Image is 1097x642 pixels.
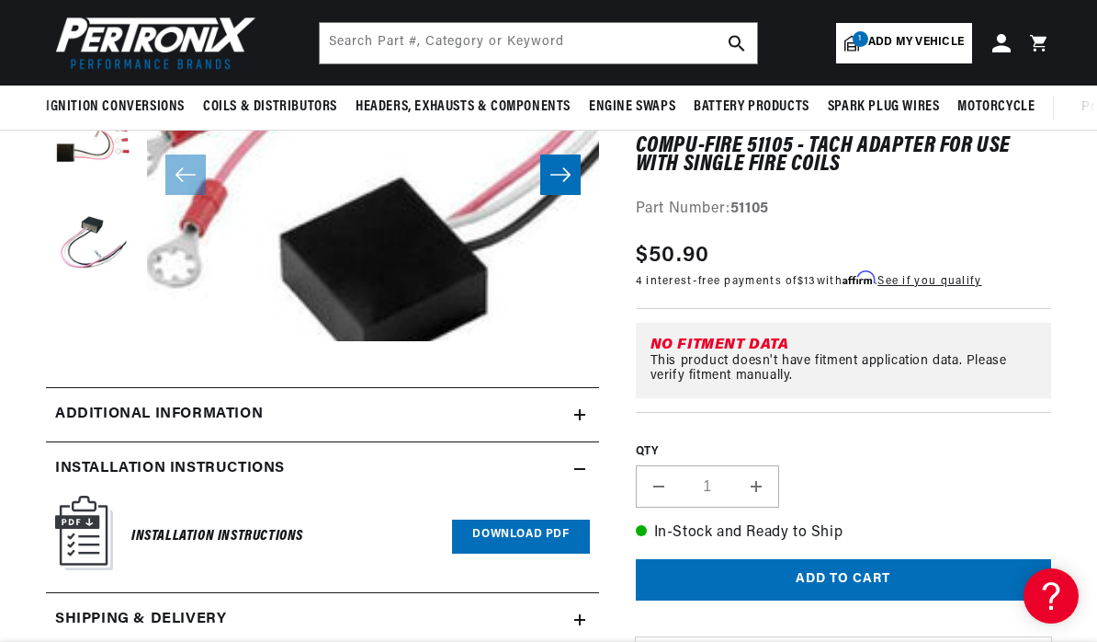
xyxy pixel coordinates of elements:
[828,97,940,117] span: Spark Plug Wires
[356,97,571,117] span: Headers, Exhausts & Components
[452,520,589,554] a: Download PDF
[650,338,1044,352] div: No Fitment Data
[320,23,757,63] input: Search Part #, Category or Keyword
[46,86,194,129] summary: Ignition Conversions
[819,86,949,129] summary: Spark Plug Wires
[165,155,206,195] button: Slide left
[55,496,113,570] img: Instruction Manual
[877,276,981,287] a: See if you qualify - Learn more about Affirm Financing (opens in modal)
[346,86,580,129] summary: Headers, Exhausts & Components
[55,403,263,427] h2: Additional information
[46,201,138,292] button: Load image 3 in gallery view
[46,97,185,117] span: Ignition Conversions
[636,522,1051,545] p: In-Stock and Ready to Ship
[46,99,138,191] button: Load image 2 in gallery view
[580,86,684,129] summary: Engine Swaps
[868,34,964,52] span: Add my vehicle
[203,97,337,117] span: Coils & Distributors
[636,559,1051,601] button: Add to cart
[636,197,1051,221] div: Part Number:
[957,97,1035,117] span: Motorcycle
[46,442,599,496] summary: Installation instructions
[636,137,1051,175] h1: Compu-Fire 51105 - Tach Adapter for use with Single Fire Coils
[589,97,675,117] span: Engine Swaps
[55,457,285,481] h2: Installation instructions
[694,97,809,117] span: Battery Products
[948,86,1044,129] summary: Motorcycle
[540,155,581,195] button: Slide right
[636,239,710,272] span: $50.90
[194,86,346,129] summary: Coils & Distributors
[650,354,1044,384] div: This product doesn't have fitment application data. Please verify fitment manually.
[55,608,226,632] h2: Shipping & Delivery
[46,11,257,75] img: Pertronix
[636,272,982,290] p: 4 interest-free payments of with .
[797,276,817,287] span: $13
[843,271,875,285] span: Affirm
[836,23,972,63] a: 1Add my vehicle
[636,444,1051,460] label: QTY
[730,201,769,215] strong: 51105
[853,31,868,47] span: 1
[131,524,303,549] h6: Installation Instructions
[717,23,757,63] button: search button
[684,86,819,129] summary: Battery Products
[46,388,599,441] summary: Additional information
